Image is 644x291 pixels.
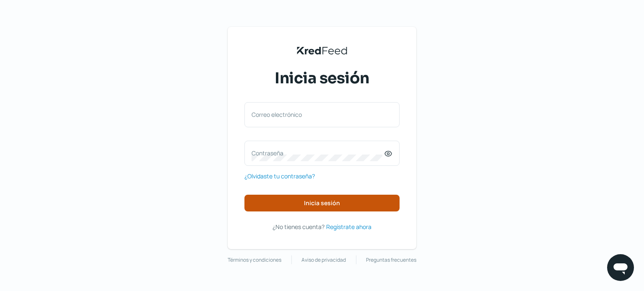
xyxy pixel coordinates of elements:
a: Preguntas frecuentes [366,255,416,265]
a: Regístrate ahora [326,221,371,232]
label: Contraseña [252,149,384,157]
span: ¿No tienes cuenta? [273,223,325,231]
span: Inicia sesión [275,68,369,89]
label: Correo electrónico [252,111,384,118]
a: ¿Olvidaste tu contraseña? [244,171,315,181]
span: Inicia sesión [304,200,340,206]
a: Términos y condiciones [228,255,281,265]
img: chatIcon [612,259,629,276]
a: Aviso de privacidad [301,255,346,265]
button: Inicia sesión [244,195,400,211]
